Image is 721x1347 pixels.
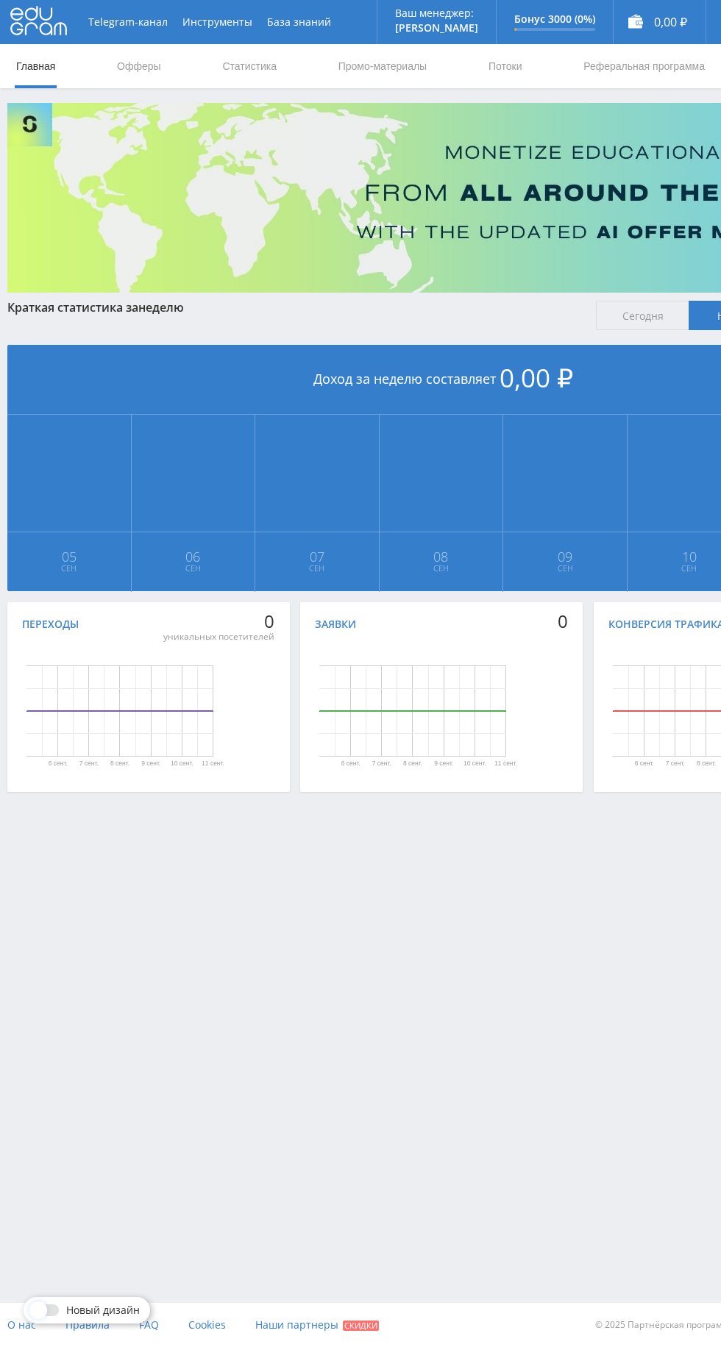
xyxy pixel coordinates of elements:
span: 0,00 ₽ [500,360,573,395]
span: Наши партнеры [255,1318,338,1332]
text: 7 сент. [79,760,99,768]
text: 7 сент. [665,760,684,768]
span: Сен [380,562,502,574]
span: 09 [504,551,626,562]
text: 9 сент. [141,760,160,768]
svg: Диаграмма. [271,637,554,785]
text: 8 сент. [403,760,422,768]
a: О нас [7,1303,36,1347]
span: 08 [380,551,502,562]
text: 11 сент. [494,760,517,768]
p: Ваш менеджер: [395,7,478,19]
a: Cookies [188,1303,226,1347]
div: Переходы [22,618,79,630]
div: Краткая статистика за [7,301,581,314]
a: FAQ [139,1303,159,1347]
span: Сен [256,562,378,574]
a: Правила [65,1303,110,1347]
text: 8 сент. [696,760,715,768]
p: [PERSON_NAME] [395,22,478,34]
span: Сен [8,562,130,574]
a: Промо-материалы [337,44,428,88]
span: неделю [138,299,184,315]
span: FAQ [139,1318,159,1332]
text: 8 сент. [110,760,129,768]
a: Главная [15,44,57,88]
span: Правила [65,1318,110,1332]
div: 0 [558,611,568,632]
text: 7 сент. [372,760,391,768]
a: Наши партнеры Скидки [255,1303,379,1347]
div: 0 [163,611,274,632]
span: Новый дизайн [66,1304,140,1316]
text: 10 сент. [171,760,193,768]
text: 11 сент. [202,760,224,768]
text: 6 сент. [49,760,68,768]
a: Офферы [116,44,163,88]
span: Сегодня [596,301,689,330]
span: Скидки [343,1321,379,1331]
span: О нас [7,1318,36,1332]
p: Бонус 3000 (0%) [514,13,595,25]
div: уникальных посетителей [163,631,274,643]
span: Cookies [188,1318,226,1332]
text: 9 сент. [434,760,453,768]
span: 06 [132,551,255,562]
span: Сен [132,562,255,574]
a: Реферальная программа [582,44,706,88]
text: 10 сент. [464,760,486,768]
span: 07 [256,551,378,562]
span: 05 [8,551,130,562]
text: 6 сент. [341,760,360,768]
text: 6 сент. [634,760,653,768]
span: Сен [504,562,626,574]
a: Потоки [487,44,524,88]
a: Статистика [221,44,278,88]
div: Заявки [315,618,356,630]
